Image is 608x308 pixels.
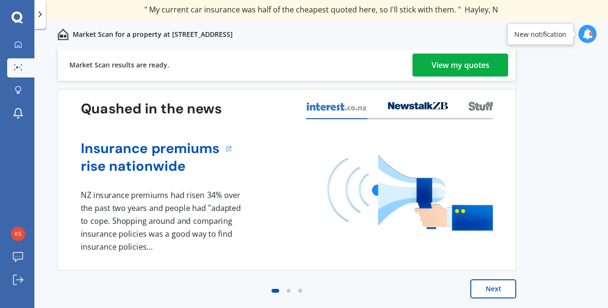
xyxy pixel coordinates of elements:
[413,54,508,77] a: View my quotes
[81,140,220,157] a: Insurance premiums
[432,54,489,77] div: View my quotes
[57,29,69,40] img: home-and-contents.b802091223b8502ef2dd.svg
[327,154,493,231] img: media image
[81,100,222,118] h3: Quashed in the news
[11,227,25,241] img: b654c60ef8161bcd81d999bb2c8b81c6
[470,279,516,298] button: Next
[81,157,220,175] a: rise nationwide
[514,29,566,39] div: New notification
[81,189,244,253] div: NZ insurance premiums had risen 34% over the past two years and people had "adapted to cope. Shop...
[73,30,233,39] p: Market Scan for a property at [STREET_ADDRESS]
[69,49,169,81] div: Market Scan results are ready.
